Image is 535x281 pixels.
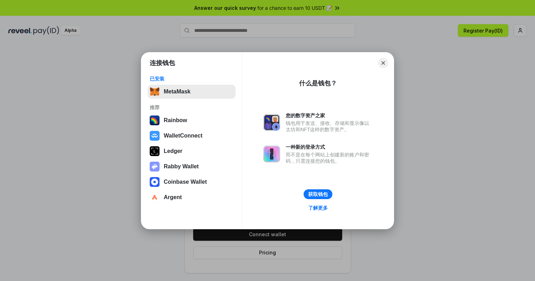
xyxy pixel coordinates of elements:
div: 已安装 [150,76,233,82]
button: Coinbase Wallet [148,175,236,189]
div: Rabby Wallet [164,163,199,170]
div: 而不是在每个网站上创建新的账户和密码，只需连接您的钱包。 [286,152,373,164]
div: 什么是钱包？ [299,79,337,87]
button: WalletConnect [148,129,236,143]
img: svg+xml,%3Csvg%20xmlns%3D%22http%3A%2F%2Fwww.w3.org%2F2000%2Fsvg%22%20fill%3D%22none%22%20viewBox... [263,114,280,131]
div: 了解更多 [308,205,328,211]
button: Ledger [148,144,236,158]
img: svg+xml,%3Csvg%20width%3D%2228%22%20height%3D%2228%22%20viewBox%3D%220%200%2028%2028%22%20fill%3D... [150,192,160,202]
img: svg+xml,%3Csvg%20fill%3D%22none%22%20height%3D%2233%22%20viewBox%3D%220%200%2035%2033%22%20width%... [150,87,160,97]
button: Argent [148,190,236,204]
button: Rainbow [148,113,236,127]
img: svg+xml,%3Csvg%20xmlns%3D%22http%3A%2F%2Fwww.w3.org%2F2000%2Fsvg%22%20fill%3D%22none%22%20viewBox... [263,146,280,162]
img: svg+xml,%3Csvg%20width%3D%22120%22%20height%3D%22120%22%20viewBox%3D%220%200%20120%20120%22%20fil... [150,115,160,125]
div: 获取钱包 [308,191,328,197]
img: svg+xml,%3Csvg%20xmlns%3D%22http%3A%2F%2Fwww.w3.org%2F2000%2Fsvg%22%20width%3D%2228%22%20height%3... [150,146,160,156]
button: Rabby Wallet [148,160,236,174]
img: svg+xml,%3Csvg%20width%3D%2228%22%20height%3D%2228%22%20viewBox%3D%220%200%2028%2028%22%20fill%3D... [150,177,160,187]
button: MetaMask [148,85,236,99]
div: Ledger [164,148,182,154]
div: Coinbase Wallet [164,179,207,185]
a: 了解更多 [304,203,332,212]
div: 钱包用于发送、接收、存储和显示像以太坊和NFT这样的数字资产。 [286,120,373,133]
div: WalletConnect [164,133,203,139]
div: 您的数字资产之家 [286,112,373,119]
button: 获取钱包 [304,189,332,199]
div: 推荐 [150,104,233,111]
div: Rainbow [164,117,187,124]
h1: 连接钱包 [150,59,175,67]
img: svg+xml,%3Csvg%20xmlns%3D%22http%3A%2F%2Fwww.w3.org%2F2000%2Fsvg%22%20fill%3D%22none%22%20viewBox... [150,162,160,171]
button: Close [378,58,388,68]
div: 一种新的登录方式 [286,144,373,150]
img: svg+xml,%3Csvg%20width%3D%2228%22%20height%3D%2228%22%20viewBox%3D%220%200%2028%2028%22%20fill%3D... [150,131,160,141]
div: MetaMask [164,89,190,95]
div: Argent [164,194,182,201]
